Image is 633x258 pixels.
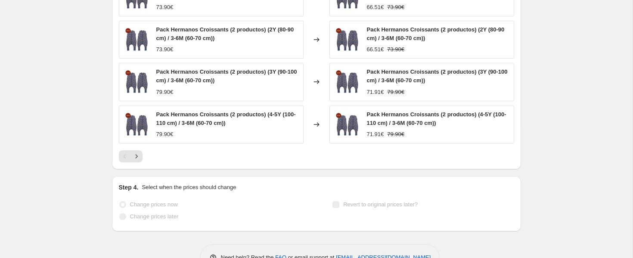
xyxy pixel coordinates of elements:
[367,45,384,54] div: 66.51€
[343,201,418,208] span: Revert to original prices later?
[387,130,404,139] strike: 79.90€
[387,3,404,12] strike: 73.90€
[124,27,149,53] img: Croissants_2pack_80x.png
[367,88,384,96] div: 71.91€
[130,201,178,208] span: Change prices now
[367,68,508,84] span: Pack Hermanos Croissants (2 productos) (3Y (90-100 cm) / 3-6M (60-70 cm))
[156,3,174,12] div: 73.90€
[156,88,174,96] div: 79.90€
[119,150,143,162] nav: Pagination
[119,183,139,192] h2: Step 4.
[156,111,296,126] span: Pack Hermanos Croissants (2 productos) (4-5Y (100-110 cm) / 3-6M (60-70 cm))
[334,27,360,53] img: Croissants_2pack_80x.png
[334,69,360,95] img: Croissants_2pack_80x.png
[367,26,505,41] span: Pack Hermanos Croissants (2 productos) (2Y (80-90 cm) / 3-6M (60-70 cm))
[142,183,236,192] p: Select when the prices should change
[156,130,174,139] div: 79.90€
[334,112,360,137] img: Croissants_2pack_80x.png
[367,130,384,139] div: 71.91€
[387,45,404,54] strike: 73.90€
[130,150,143,162] button: Next
[387,88,404,96] strike: 79.90€
[156,45,174,54] div: 73.90€
[156,68,297,84] span: Pack Hermanos Croissants (2 productos) (3Y (90-100 cm) / 3-6M (60-70 cm))
[130,213,179,220] span: Change prices later
[156,26,294,41] span: Pack Hermanos Croissants (2 productos) (2Y (80-90 cm) / 3-6M (60-70 cm))
[367,3,384,12] div: 66.51€
[124,69,149,95] img: Croissants_2pack_80x.png
[367,111,506,126] span: Pack Hermanos Croissants (2 productos) (4-5Y (100-110 cm) / 3-6M (60-70 cm))
[124,112,149,137] img: Croissants_2pack_80x.png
